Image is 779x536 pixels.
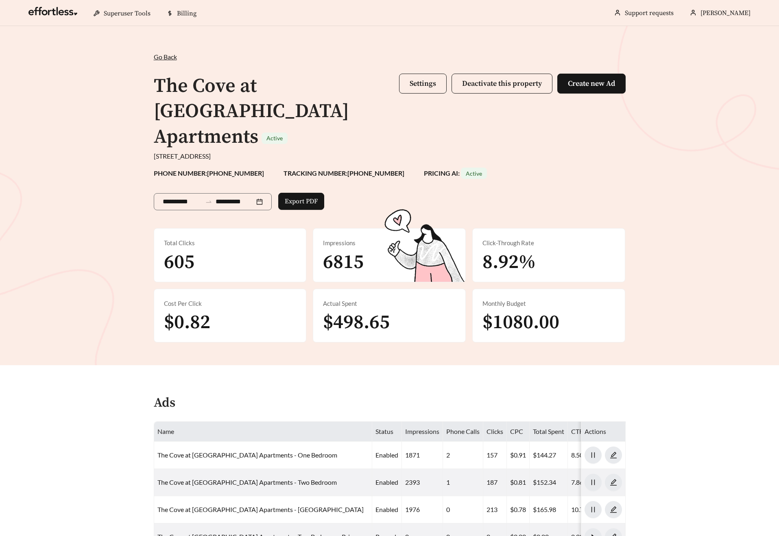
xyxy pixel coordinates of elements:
div: Click-Through Rate [482,238,615,248]
div: [STREET_ADDRESS] [154,151,626,161]
span: $0.82 [164,310,210,335]
td: $0.91 [507,442,530,469]
div: Monthly Budget [482,299,615,308]
span: CPC [510,427,523,435]
span: Go Back [154,53,177,61]
span: 6815 [323,250,364,275]
td: $0.78 [507,496,530,523]
div: Cost Per Click [164,299,297,308]
span: edit [605,479,622,486]
span: pause [585,479,601,486]
td: 2393 [402,469,443,496]
button: Create new Ad [557,74,626,94]
button: Deactivate this property [452,74,552,94]
td: $165.98 [530,496,568,523]
td: 187 [483,469,507,496]
span: enabled [375,451,398,459]
button: edit [605,474,622,491]
button: edit [605,501,622,518]
h1: The Cove at [GEOGRAPHIC_DATA] Apartments [154,74,349,149]
td: $144.27 [530,442,568,469]
span: Active [466,170,482,177]
a: The Cove at [GEOGRAPHIC_DATA] Apartments - One Bedroom [157,451,337,459]
span: Active [266,135,283,142]
span: to [205,198,212,205]
a: edit [605,505,622,513]
td: 7.86% [568,469,596,496]
td: 10.78% [568,496,596,523]
button: Export PDF [278,193,324,210]
th: Total Spent [530,422,568,442]
span: pause [585,506,601,513]
span: Superuser Tools [104,9,151,17]
th: Name [154,422,372,442]
span: Deactivate this property [462,79,542,88]
button: pause [585,447,602,464]
span: CTR [571,427,583,435]
h4: Ads [154,396,175,410]
div: Total Clicks [164,238,297,248]
th: Impressions [402,422,443,442]
span: $1080.00 [482,310,559,335]
span: [PERSON_NAME] [700,9,751,17]
strong: TRACKING NUMBER: [PHONE_NUMBER] [284,169,404,177]
td: 0 [443,496,483,523]
th: Actions [581,422,626,442]
span: edit [605,506,622,513]
td: $152.34 [530,469,568,496]
strong: PRICING AI: [424,169,487,177]
button: pause [585,474,602,491]
button: pause [585,501,602,518]
span: swap-right [205,198,212,205]
span: enabled [375,505,398,513]
span: Settings [410,79,436,88]
span: Export PDF [285,196,318,206]
th: Status [372,422,402,442]
span: Billing [177,9,196,17]
div: Actual Spent [323,299,456,308]
td: 213 [483,496,507,523]
a: edit [605,478,622,486]
button: edit [605,447,622,464]
td: 1976 [402,496,443,523]
span: 605 [164,250,194,275]
td: 8.50% [568,442,596,469]
span: enabled [375,478,398,486]
td: 1871 [402,442,443,469]
th: Phone Calls [443,422,483,442]
span: 8.92% [482,250,536,275]
a: Support requests [625,9,674,17]
td: 157 [483,442,507,469]
span: Create new Ad [568,79,615,88]
td: 2 [443,442,483,469]
button: Settings [399,74,447,94]
span: pause [585,451,601,459]
th: Clicks [483,422,507,442]
div: Impressions [323,238,456,248]
a: The Cove at [GEOGRAPHIC_DATA] Apartments - [GEOGRAPHIC_DATA] [157,505,364,513]
strong: PHONE NUMBER: [PHONE_NUMBER] [154,169,264,177]
a: The Cove at [GEOGRAPHIC_DATA] Apartments - Two Bedroom [157,478,337,486]
span: edit [605,451,622,459]
td: $0.81 [507,469,530,496]
td: 1 [443,469,483,496]
a: edit [605,451,622,459]
span: $498.65 [323,310,390,335]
